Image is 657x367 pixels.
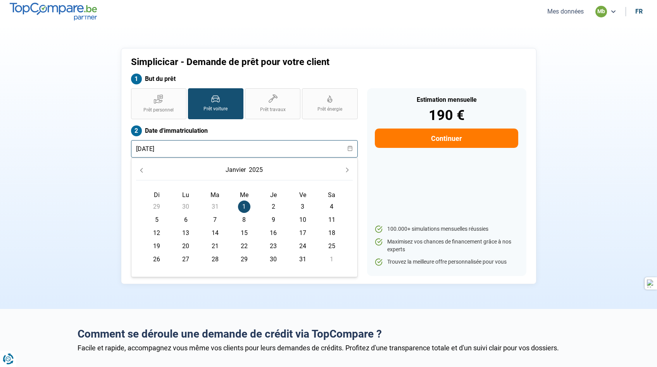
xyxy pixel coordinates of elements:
td: 20 [171,240,200,253]
td: 22 [229,240,259,253]
div: Choose Date [131,158,358,277]
span: Prêt personnel [143,107,174,113]
span: 31 [297,253,309,266]
td: 29 [142,200,171,213]
td: 14 [200,226,229,240]
span: Sa [328,191,335,199]
td: 5 [142,213,171,226]
span: 19 [150,240,163,252]
div: 190 € [375,108,518,122]
td: 23 [259,240,288,253]
span: 4 [326,201,338,213]
button: Previous Month [136,165,147,175]
td: 3 [288,200,317,213]
span: 8 [238,214,250,226]
span: 5 [150,214,163,226]
span: 6 [179,214,192,226]
td: 17 [288,226,317,240]
span: 13 [179,227,192,239]
span: Me [240,191,248,199]
td: 25 [317,240,346,253]
td: 24 [288,240,317,253]
li: Trouvez la meilleure offre personnalisée pour vous [375,258,518,266]
label: Date d'immatriculation [131,125,358,136]
td: 2 [259,200,288,213]
span: 29 [150,201,163,213]
td: 6 [171,213,200,226]
td: 31 [288,253,317,266]
span: 1 [326,253,338,266]
button: Choose Year [247,163,264,177]
div: Estimation mensuelle [375,97,518,103]
span: 27 [179,253,192,266]
span: 11 [326,214,338,226]
td: 26 [142,253,171,266]
button: Choose Month [224,163,247,177]
td: 31 [200,200,229,213]
span: 18 [326,227,338,239]
td: 28 [200,253,229,266]
td: 10 [288,213,317,226]
td: 29 [229,253,259,266]
span: 26 [150,253,163,266]
li: Maximisez vos chances de financement grâce à nos experts [375,238,518,253]
span: 29 [238,253,250,266]
span: Je [270,191,277,199]
td: 7 [200,213,229,226]
td: 15 [229,226,259,240]
span: 31 [209,201,221,213]
span: Prêt énergie [317,106,342,113]
td: 18 [317,226,346,240]
td: 9 [259,213,288,226]
span: Lu [182,191,189,199]
div: mb [595,6,607,17]
span: 17 [297,227,309,239]
td: 13 [171,226,200,240]
span: 14 [209,227,221,239]
button: Next Month [342,165,353,175]
span: Di [154,191,160,199]
input: jj/mm/aaaa [131,140,358,158]
div: Facile et rapide, accompagnez vous même vos clients pour leurs demandes de crédits. Profitez d'un... [78,344,580,352]
div: fr [635,8,643,15]
td: 8 [229,213,259,226]
span: 2 [267,201,279,213]
td: 1 [229,200,259,213]
td: 16 [259,226,288,240]
button: Continuer [375,129,518,148]
h2: Comment se déroule une demande de crédit via TopCompare ? [78,328,580,341]
span: 15 [238,227,250,239]
td: 30 [259,253,288,266]
span: 10 [297,214,309,226]
span: 28 [209,253,221,266]
td: 11 [317,213,346,226]
span: 30 [267,253,279,266]
h1: Simplicicar - Demande de prêt pour votre client [131,57,425,68]
span: 3 [297,201,309,213]
span: 7 [209,214,221,226]
span: Ma [210,191,219,199]
span: 16 [267,227,279,239]
span: 25 [326,240,338,252]
span: 9 [267,214,279,226]
span: 22 [238,240,250,252]
span: 12 [150,227,163,239]
span: 1 [238,201,250,213]
span: Prêt voiture [203,106,228,112]
span: Prêt travaux [260,106,286,113]
img: TopCompare.be [10,3,97,20]
li: 100.000+ simulations mensuelles réussies [375,225,518,233]
span: Ve [299,191,306,199]
span: 23 [267,240,279,252]
span: 30 [179,201,192,213]
td: 19 [142,240,171,253]
td: 21 [200,240,229,253]
td: 27 [171,253,200,266]
span: 21 [209,240,221,252]
span: 24 [297,240,309,252]
td: 12 [142,226,171,240]
td: 4 [317,200,346,213]
span: 20 [179,240,192,252]
td: 30 [171,200,200,213]
td: 1 [317,253,346,266]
